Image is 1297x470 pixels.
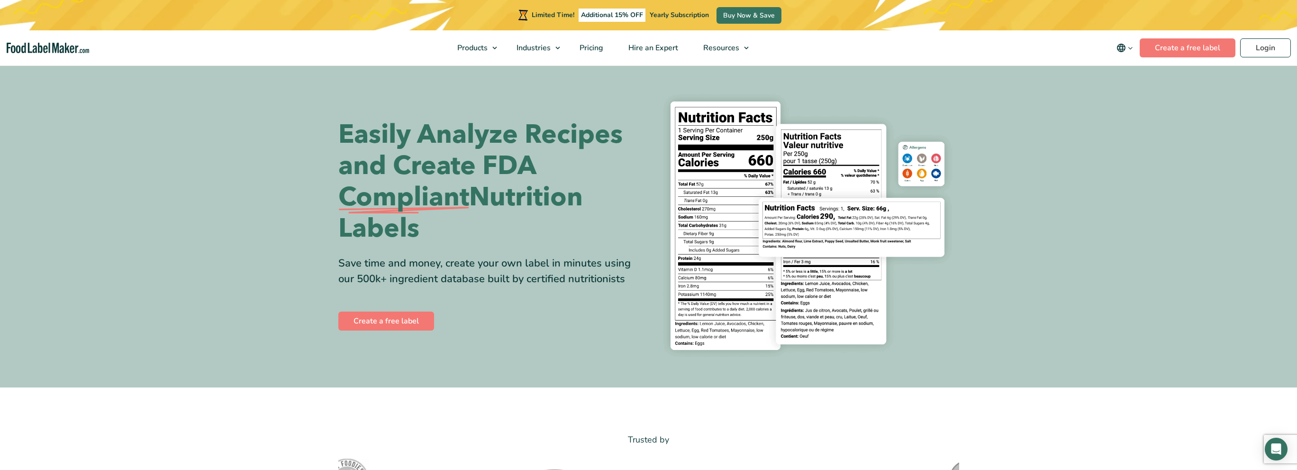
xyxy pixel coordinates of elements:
[338,182,469,213] span: Compliant
[691,30,753,65] a: Resources
[338,119,642,244] h1: Easily Analyze Recipes and Create FDA Nutrition Labels
[454,43,489,53] span: Products
[626,43,679,53] span: Hire an Expert
[567,30,614,65] a: Pricing
[700,43,740,53] span: Resources
[514,43,552,53] span: Industries
[1140,38,1235,57] a: Create a free label
[717,7,781,24] a: Buy Now & Save
[504,30,565,65] a: Industries
[338,256,642,287] div: Save time and money, create your own label in minutes using our 500k+ ingredient database built b...
[445,30,502,65] a: Products
[532,10,574,19] span: Limited Time!
[579,9,645,22] span: Additional 15% OFF
[577,43,604,53] span: Pricing
[650,10,709,19] span: Yearly Subscription
[1265,438,1288,461] div: Open Intercom Messenger
[1240,38,1291,57] a: Login
[338,312,434,331] a: Create a free label
[616,30,689,65] a: Hire an Expert
[338,433,959,447] p: Trusted by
